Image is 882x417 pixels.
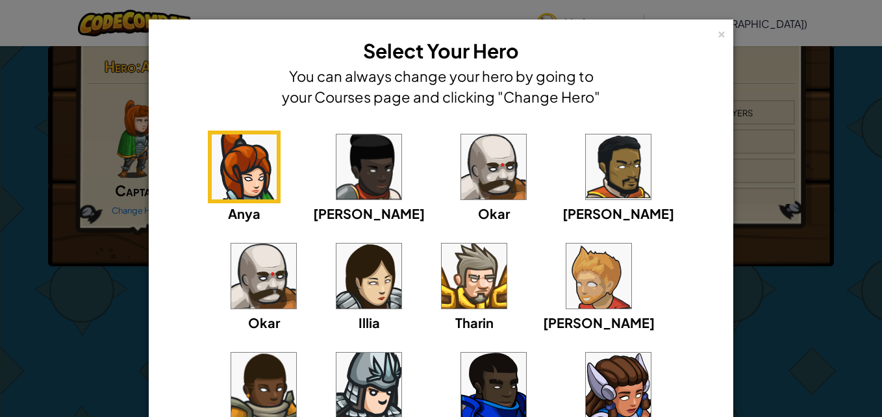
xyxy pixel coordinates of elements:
img: portrait.png [566,244,631,309]
img: portrait.png [442,244,507,309]
img: portrait.png [336,134,401,199]
span: Tharin [455,314,494,331]
span: [PERSON_NAME] [562,205,674,221]
img: portrait.png [231,244,296,309]
span: Okar [248,314,280,331]
span: Anya [228,205,260,221]
img: portrait.png [212,134,277,199]
div: × [717,25,726,39]
img: portrait.png [336,244,401,309]
img: portrait.png [586,134,651,199]
h3: Select Your Hero [279,36,603,66]
span: Illia [359,314,380,331]
span: [PERSON_NAME] [313,205,425,221]
h4: You can always change your hero by going to your Courses page and clicking "Change Hero" [279,66,603,107]
img: portrait.png [461,134,526,199]
span: Okar [478,205,510,221]
span: [PERSON_NAME] [543,314,655,331]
